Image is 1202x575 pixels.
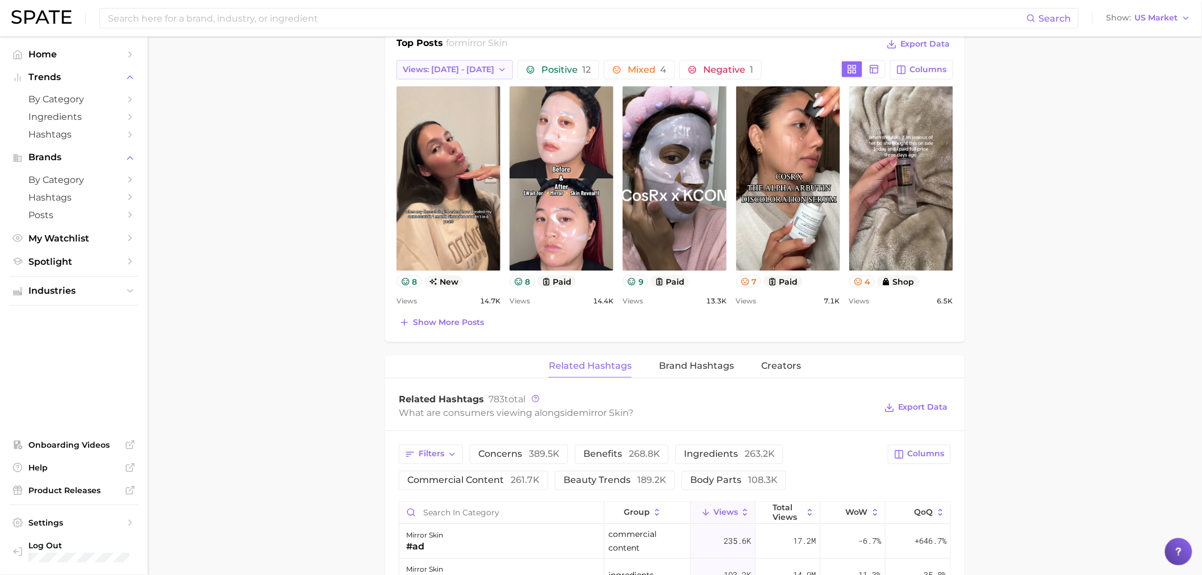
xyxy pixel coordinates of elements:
[884,36,953,52] button: Export Data
[511,475,540,486] span: 261.7k
[9,537,139,566] a: Log out. Currently logged in with e-mail danielle.gonzalez@loreal.com.
[399,525,950,559] button: mirror skin#adcommercial content235.6k17.2m-6.7%+646.7%
[9,482,139,499] a: Product Releases
[579,408,628,419] span: mirror skin
[707,294,727,308] span: 13.3k
[773,503,803,522] span: Total Views
[28,174,119,185] span: by Category
[489,394,525,405] span: total
[623,294,643,308] span: Views
[9,514,139,531] a: Settings
[703,65,753,74] span: Negative
[1107,15,1132,21] span: Show
[28,129,119,140] span: Hashtags
[824,294,840,308] span: 7.1k
[407,476,540,485] span: commercial content
[846,508,868,517] span: WoW
[915,535,946,548] span: +646.7%
[9,230,139,247] a: My Watchlist
[9,126,139,143] a: Hashtags
[888,445,951,464] button: Columns
[724,535,751,548] span: 235.6k
[745,449,775,460] span: 263.2k
[628,65,666,74] span: Mixed
[9,149,139,166] button: Brands
[886,502,950,524] button: QoQ
[28,233,119,244] span: My Watchlist
[478,450,560,459] span: concerns
[750,64,753,75] span: 1
[28,192,119,203] span: Hashtags
[9,282,139,299] button: Industries
[736,276,762,287] button: 7
[28,440,119,450] span: Onboarding Videos
[28,49,119,60] span: Home
[9,436,139,453] a: Onboarding Videos
[399,406,876,421] div: What are consumers viewing alongside ?
[399,502,604,524] input: Search in category
[28,540,147,551] span: Log Out
[399,445,463,464] button: Filters
[458,37,508,48] span: mirror skin
[858,535,881,548] span: -6.7%
[820,502,885,524] button: WoW
[1135,15,1178,21] span: US Market
[446,36,508,53] h2: for
[28,72,119,82] span: Trends
[28,152,119,163] span: Brands
[898,403,948,413] span: Export Data
[9,189,139,206] a: Hashtags
[28,485,119,495] span: Product Releases
[882,400,951,416] button: Export Data
[608,528,686,555] span: commercial content
[637,475,666,486] span: 189.2k
[1104,11,1193,26] button: ShowUS Market
[629,449,660,460] span: 268.8k
[660,64,666,75] span: 4
[761,361,801,372] span: Creators
[28,94,119,105] span: by Category
[793,535,816,548] span: 17.2m
[684,450,775,459] span: ingredients
[9,69,139,86] button: Trends
[107,9,1026,28] input: Search here for a brand, industry, or ingredient
[28,286,119,296] span: Industries
[9,90,139,108] a: by Category
[650,276,690,287] button: paid
[397,294,417,308] span: Views
[9,459,139,476] a: Help
[763,276,803,287] button: paid
[537,276,577,287] button: paid
[397,36,443,53] h1: Top Posts
[910,65,947,74] span: Columns
[529,449,560,460] span: 389.5k
[736,294,757,308] span: Views
[28,111,119,122] span: Ingredients
[28,518,119,528] span: Settings
[564,476,666,485] span: beauty trends
[659,361,734,372] span: Brand Hashtags
[403,65,494,74] span: Views: [DATE] - [DATE]
[28,210,119,220] span: Posts
[399,394,484,405] span: Related Hashtags
[413,318,484,327] span: Show more posts
[9,45,139,63] a: Home
[9,206,139,224] a: Posts
[28,463,119,473] span: Help
[480,294,500,308] span: 14.7k
[593,294,613,308] span: 14.4k
[9,108,139,126] a: Ingredients
[541,65,591,74] span: Positive
[915,508,933,517] span: QoQ
[583,450,660,459] span: benefits
[549,361,632,372] span: Related Hashtags
[9,253,139,270] a: Spotlight
[11,10,72,24] img: SPATE
[624,508,650,517] span: group
[890,60,953,80] button: Columns
[406,529,443,543] div: mirror skin
[604,502,691,524] button: group
[691,502,756,524] button: Views
[397,60,513,80] button: Views: [DATE] - [DATE]
[510,276,535,287] button: 8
